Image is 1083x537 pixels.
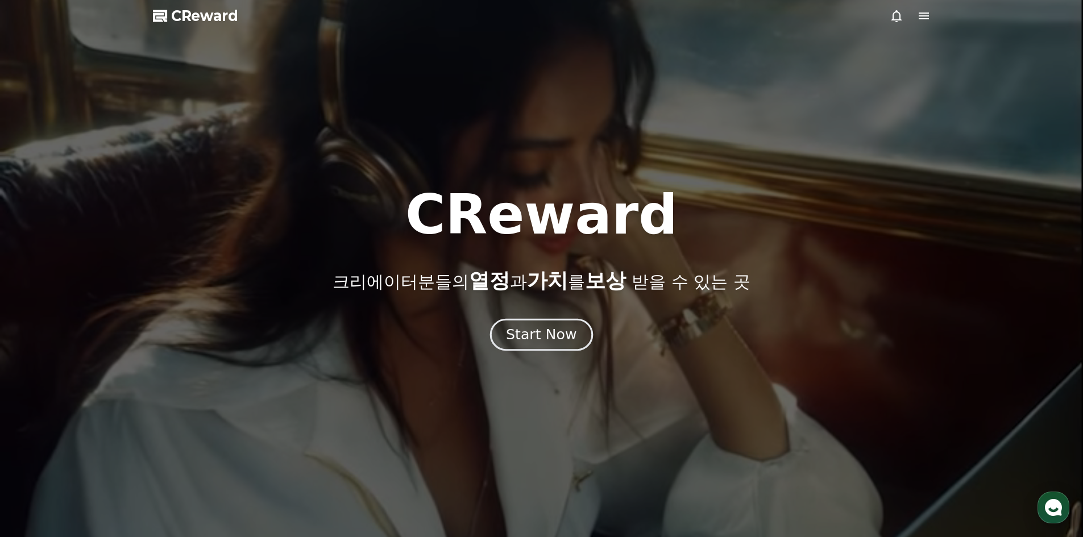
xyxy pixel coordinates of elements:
[492,331,591,342] a: Start Now
[333,269,750,292] p: 크리에이터분들의 과 를 받을 수 있는 곳
[405,188,678,242] h1: CReward
[171,7,238,25] span: CReward
[506,325,576,344] div: Start Now
[490,318,593,351] button: Start Now
[176,377,189,386] span: 설정
[3,360,75,389] a: 홈
[36,377,43,386] span: 홈
[585,269,626,292] span: 보상
[104,378,118,387] span: 대화
[469,269,510,292] span: 열정
[147,360,218,389] a: 설정
[75,360,147,389] a: 대화
[153,7,238,25] a: CReward
[527,269,568,292] span: 가치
